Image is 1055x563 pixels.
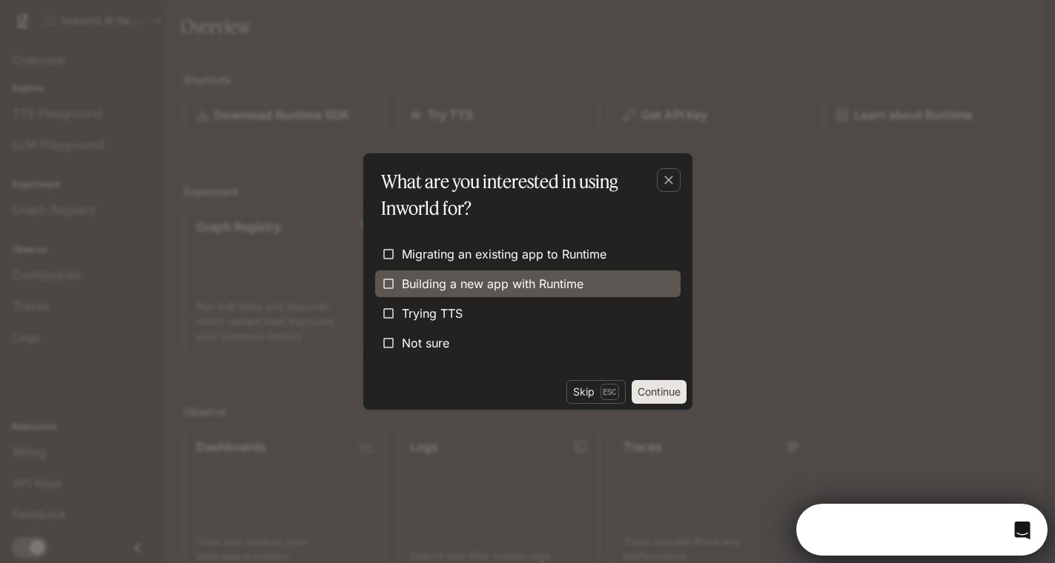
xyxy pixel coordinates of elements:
[632,380,687,404] button: Continue
[402,334,449,352] span: Not sure
[402,245,606,263] span: Migrating an existing app to Runtime
[566,380,626,404] button: SkipEsc
[796,504,1048,556] iframe: Intercom live chat discovery launcher
[1005,513,1040,548] iframe: Intercom live chat
[381,168,669,221] p: What are you interested in using Inworld for?
[16,24,213,40] div: The team typically replies in under 3h
[6,6,257,47] div: Open Intercom Messenger
[402,304,463,322] span: Trying TTS
[402,275,583,293] span: Building a new app with Runtime
[601,384,619,400] p: Esc
[16,13,213,24] div: Need help?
